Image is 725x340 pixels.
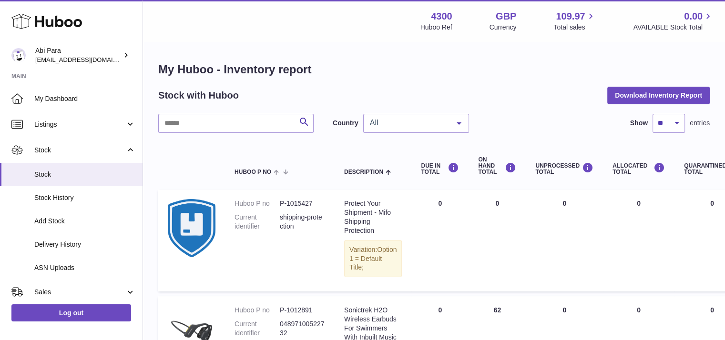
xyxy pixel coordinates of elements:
[35,56,140,63] span: [EMAIL_ADDRESS][DOMAIN_NAME]
[710,200,714,207] span: 0
[34,263,135,272] span: ASN Uploads
[556,10,585,23] span: 109.97
[469,190,526,291] td: 0
[11,48,26,62] img: Abi@mifo.co.uk
[411,190,469,291] td: 0
[235,199,280,208] dt: Huboo P no
[633,10,714,32] a: 0.00 AVAILABLE Stock Total
[553,23,596,32] span: Total sales
[235,320,280,338] dt: Current identifier
[490,23,517,32] div: Currency
[34,288,125,297] span: Sales
[333,119,358,128] label: Country
[613,162,665,175] div: ALLOCATED Total
[368,118,449,128] span: All
[607,87,710,104] button: Download Inventory Report
[280,213,325,231] dd: shipping-protection
[684,10,703,23] span: 0.00
[11,304,131,321] a: Log out
[235,306,280,315] dt: Huboo P no
[478,157,516,176] div: ON HAND Total
[344,169,383,175] span: Description
[34,120,125,129] span: Listings
[158,62,710,77] h1: My Huboo - Inventory report
[34,146,125,155] span: Stock
[349,246,397,271] span: Option 1 = Default Title;
[630,119,648,128] label: Show
[280,306,325,315] dd: P-1012891
[168,199,215,257] img: product image
[496,10,516,23] strong: GBP
[158,89,239,102] h2: Stock with Huboo
[235,213,280,231] dt: Current identifier
[34,193,135,202] span: Stock History
[280,320,325,338] dd: 04897100522732
[710,306,714,314] span: 0
[344,199,402,235] div: Protect Your Shipment - Mifo Shipping Protection
[431,10,452,23] strong: 4300
[421,162,459,175] div: DUE IN TOTAL
[34,94,135,103] span: My Dashboard
[34,240,135,249] span: Delivery History
[690,119,710,128] span: entries
[344,240,402,278] div: Variation:
[35,46,121,64] div: Abi Para
[280,199,325,208] dd: P-1015427
[633,23,714,32] span: AVAILABLE Stock Total
[235,169,271,175] span: Huboo P no
[526,190,603,291] td: 0
[553,10,596,32] a: 109.97 Total sales
[535,162,593,175] div: UNPROCESSED Total
[420,23,452,32] div: Huboo Ref
[603,190,674,291] td: 0
[34,170,135,179] span: Stock
[34,217,135,226] span: Add Stock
